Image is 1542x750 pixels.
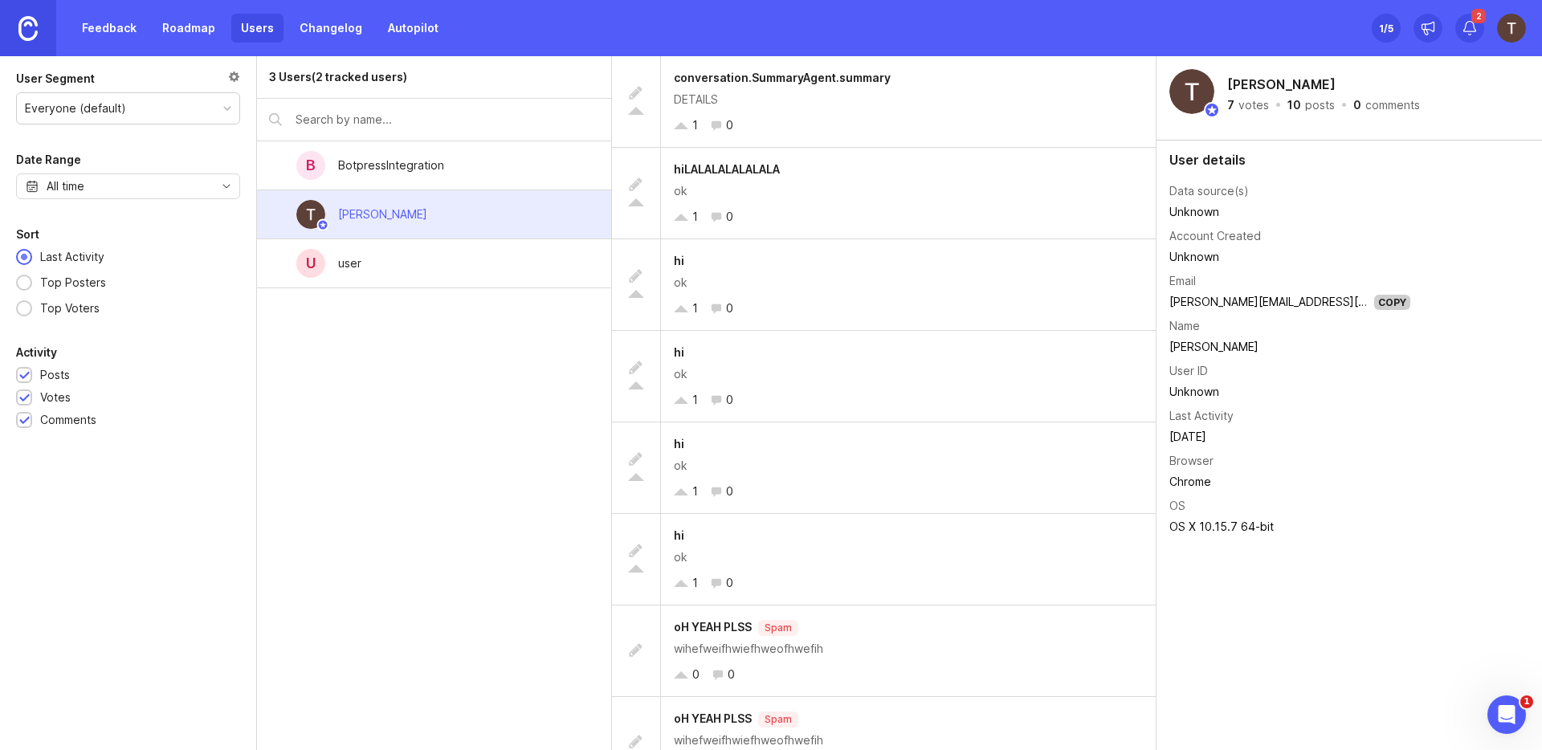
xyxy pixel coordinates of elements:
div: User ID [1169,362,1208,380]
td: Chrome [1169,471,1410,492]
div: Comments [40,411,96,429]
div: Browser [1169,452,1214,470]
div: 7 [1227,100,1234,111]
div: 0 [726,300,733,317]
a: oH YEAH PLSSSpamwihefweifhwiefhweofhwefih00 [612,605,1156,697]
div: comments [1365,100,1420,111]
div: Everyone (default) [25,100,126,117]
div: votes [1238,100,1269,111]
img: member badge [317,219,329,231]
a: Changelog [290,14,372,43]
div: Last Activity [1169,407,1234,425]
div: posts [1305,100,1335,111]
div: Top Posters [32,274,114,291]
span: hi [674,254,684,267]
div: 0 [726,483,733,500]
div: 0 [726,116,733,134]
div: 1 [692,300,698,317]
span: hi [674,528,684,542]
div: Posts [40,366,70,384]
div: DETAILS [674,91,1143,108]
a: hiok10 [612,331,1156,422]
a: Autopilot [378,14,448,43]
div: user [338,255,361,272]
span: 1 [1520,695,1533,708]
div: 1 [692,208,698,226]
td: OS X 10.15.7 64-bit [1169,516,1410,537]
div: Unknown [1169,248,1410,266]
div: Account Created [1169,227,1261,245]
div: Data source(s) [1169,182,1249,200]
a: conversation.SummaryAgent.summaryDETAILS10 [612,56,1156,148]
div: ok [674,548,1143,566]
div: ok [674,274,1143,291]
div: Copy [1374,295,1410,310]
div: · [1274,100,1283,111]
a: hiok10 [612,239,1156,331]
div: 1 [692,574,698,592]
a: hiLALALALALALALAok10 [612,148,1156,239]
div: wihefweifhwiefhweofhwefih [674,640,1143,658]
td: Unknown [1169,202,1410,222]
span: conversation.SummaryAgent.summary [674,71,891,84]
div: B [296,151,325,180]
div: ok [674,365,1143,383]
div: ok [674,182,1143,200]
div: User details [1169,153,1529,166]
span: hi [674,437,684,450]
div: Last Activity [32,248,112,266]
img: Timothy Klint [1497,14,1526,43]
div: OS [1169,497,1185,515]
div: 3 Users (2 tracked users) [269,68,407,86]
div: u [296,249,325,278]
div: 0 [726,208,733,226]
div: 1 /5 [1379,17,1393,39]
time: [DATE] [1169,430,1206,443]
div: All time [47,177,84,195]
div: Unknown [1169,383,1410,401]
div: 0 [692,666,700,683]
div: ok [674,457,1143,475]
button: 1/5 [1372,14,1401,43]
div: 0 [726,391,733,409]
div: User Segment [16,69,95,88]
div: Name [1169,317,1200,335]
div: 10 [1287,100,1301,111]
a: Feedback [72,14,146,43]
td: [PERSON_NAME] [1169,336,1410,357]
div: Votes [40,389,71,406]
div: 0 [728,666,735,683]
span: hi [674,345,684,359]
img: Canny Home [18,16,38,41]
p: Spam [765,622,792,634]
div: 0 [1353,100,1361,111]
a: hiok10 [612,422,1156,514]
img: Timothy Klint [296,200,325,229]
a: Users [231,14,284,43]
span: oH YEAH PLSS [674,711,752,725]
div: 1 [692,116,698,134]
div: Activity [16,343,57,362]
h2: [PERSON_NAME] [1224,72,1339,96]
input: Search by name... [296,111,599,128]
div: · [1340,100,1348,111]
div: Date Range [16,150,81,169]
div: wihefweifhwiefhweofhwefih [674,732,1143,749]
div: 0 [726,574,733,592]
span: oH YEAH PLSS [674,620,752,634]
p: Spam [765,713,792,726]
span: hiLALALALALALALA [674,162,780,176]
a: hiok10 [612,514,1156,605]
a: [PERSON_NAME][EMAIL_ADDRESS][PERSON_NAME][DOMAIN_NAME] [1169,295,1532,308]
img: Timothy Klint [1169,69,1214,114]
div: 1 [692,483,698,500]
div: Top Voters [32,300,108,317]
div: Sort [16,225,39,244]
span: 2 [1471,9,1486,23]
a: Roadmap [153,14,225,43]
div: [PERSON_NAME] [338,206,427,223]
div: BotpressIntegration [338,157,444,174]
img: member badge [1204,102,1220,118]
div: 1 [692,391,698,409]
